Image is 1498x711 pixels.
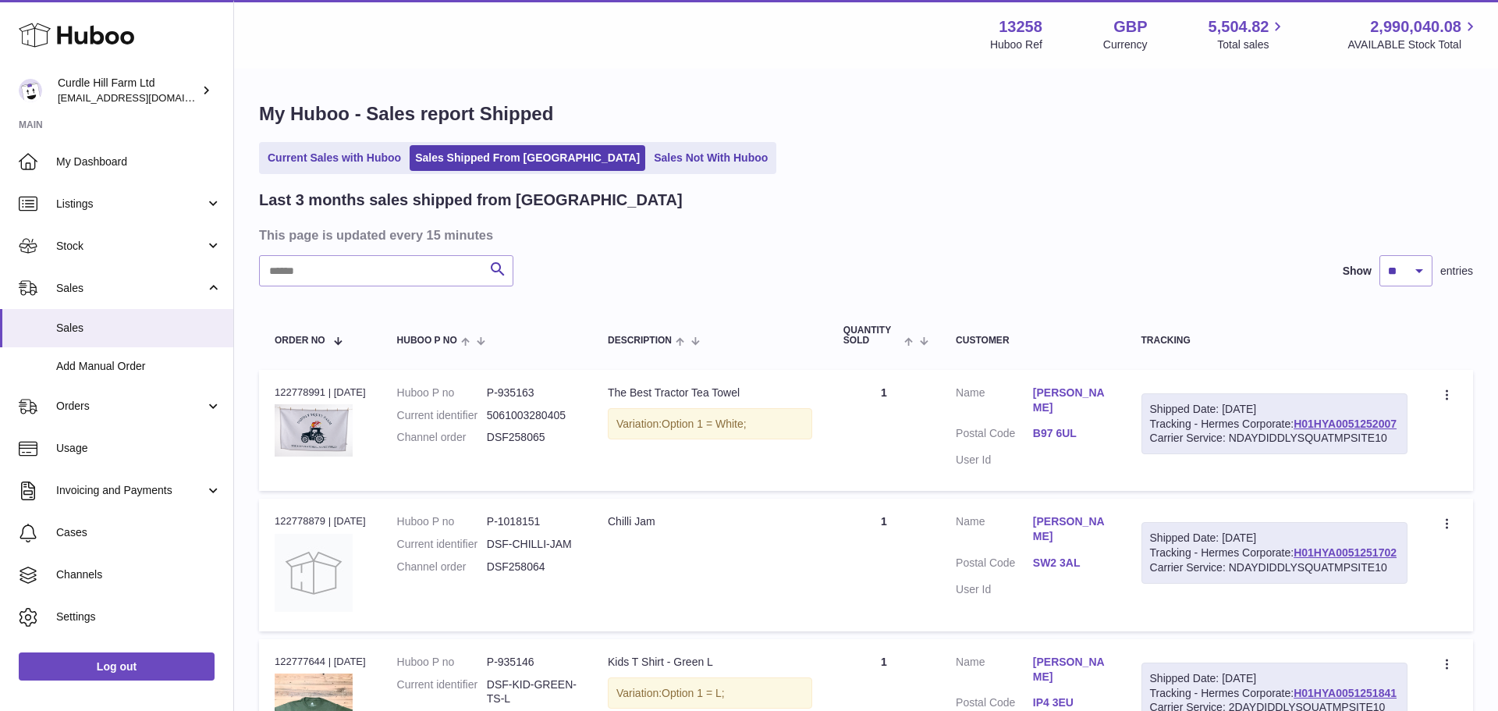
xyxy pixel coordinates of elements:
div: Variation: [608,677,812,709]
dt: Postal Code [956,556,1033,574]
dd: DSF-CHILLI-JAM [487,537,577,552]
div: Customer [956,336,1109,346]
dd: P-935146 [487,655,577,670]
img: no-photo.jpg [275,534,353,612]
strong: GBP [1113,16,1147,37]
div: Curdle Hill Farm Ltd [58,76,198,105]
dt: Current identifier [397,537,487,552]
span: 5,504.82 [1209,16,1269,37]
div: Chilli Jam [608,514,812,529]
td: 1 [828,370,940,492]
dd: DSF258064 [487,560,577,574]
div: Huboo Ref [990,37,1042,52]
div: The Best Tractor Tea Towel [608,386,812,400]
span: Order No [275,336,325,346]
a: Sales Shipped From [GEOGRAPHIC_DATA] [410,145,645,171]
span: Option 1 = L; [662,687,725,699]
div: Shipped Date: [DATE] [1150,531,1399,546]
span: Add Manual Order [56,359,222,374]
div: 122778991 | [DATE] [275,386,366,400]
dd: 5061003280405 [487,408,577,423]
dt: Name [956,386,1033,419]
a: SW2 3AL [1033,556,1110,571]
div: Tracking - Hermes Corporate: [1141,393,1407,455]
dt: Postal Code [956,426,1033,445]
a: 5,504.82 Total sales [1209,16,1287,52]
span: Description [608,336,672,346]
dt: Huboo P no [397,386,487,400]
strong: 13258 [999,16,1042,37]
div: Currency [1103,37,1148,52]
span: Huboo P no [397,336,457,346]
a: Sales Not With Huboo [648,145,773,171]
span: Settings [56,610,222,624]
span: Invoicing and Payments [56,483,205,498]
span: Usage [56,441,222,456]
img: EOB_7620EOB.jpg [275,404,353,457]
span: Sales [56,281,205,296]
dd: DSF-KID-GREEN-TS-L [487,677,577,707]
a: H01HYA0051251841 [1294,687,1397,699]
a: [PERSON_NAME] [1033,386,1110,415]
span: Channels [56,567,222,582]
dt: Huboo P no [397,655,487,670]
span: [EMAIL_ADDRESS][DOMAIN_NAME] [58,91,229,104]
dt: Current identifier [397,677,487,707]
a: IP4 3EU [1033,695,1110,710]
dd: DSF258065 [487,430,577,445]
span: Stock [56,239,205,254]
span: entries [1440,264,1473,279]
a: H01HYA0051251702 [1294,546,1397,559]
span: Sales [56,321,222,336]
label: Show [1343,264,1372,279]
dt: Current identifier [397,408,487,423]
span: My Dashboard [56,155,222,169]
dd: P-1018151 [487,514,577,529]
span: Quantity Sold [843,325,900,346]
h1: My Huboo - Sales report Shipped [259,101,1473,126]
div: Shipped Date: [DATE] [1150,402,1399,417]
div: Kids T Shirt - Green L [608,655,812,670]
div: Carrier Service: NDAYDIDDLYSQUATMPSITE10 [1150,560,1399,575]
span: Listings [56,197,205,212]
dt: Channel order [397,430,487,445]
dt: Name [956,514,1033,548]
a: [PERSON_NAME] [1033,514,1110,544]
div: 122778879 | [DATE] [275,514,366,528]
h2: Last 3 months sales shipped from [GEOGRAPHIC_DATA] [259,190,683,211]
div: Shipped Date: [DATE] [1150,671,1399,686]
span: 2,990,040.08 [1370,16,1461,37]
span: Total sales [1217,37,1287,52]
dt: User Id [956,453,1033,467]
a: Current Sales with Huboo [262,145,406,171]
div: 122777644 | [DATE] [275,655,366,669]
dt: User Id [956,582,1033,597]
div: Carrier Service: NDAYDIDDLYSQUATMPSITE10 [1150,431,1399,446]
td: 1 [828,499,940,631]
img: internalAdmin-13258@internal.huboo.com [19,79,42,102]
a: B97 6UL [1033,426,1110,441]
h3: This page is updated every 15 minutes [259,226,1469,244]
span: Orders [56,399,205,414]
dd: P-935163 [487,386,577,400]
dt: Name [956,655,1033,688]
div: Tracking - Hermes Corporate: [1141,522,1407,584]
dt: Channel order [397,560,487,574]
dt: Huboo P no [397,514,487,529]
span: AVAILABLE Stock Total [1347,37,1479,52]
div: Variation: [608,408,812,440]
a: Log out [19,652,215,681]
span: Option 1 = White; [662,418,747,430]
a: [PERSON_NAME] [1033,655,1110,684]
span: Cases [56,525,222,540]
div: Tracking [1141,336,1407,346]
a: 2,990,040.08 AVAILABLE Stock Total [1347,16,1479,52]
a: H01HYA0051252007 [1294,418,1397,430]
